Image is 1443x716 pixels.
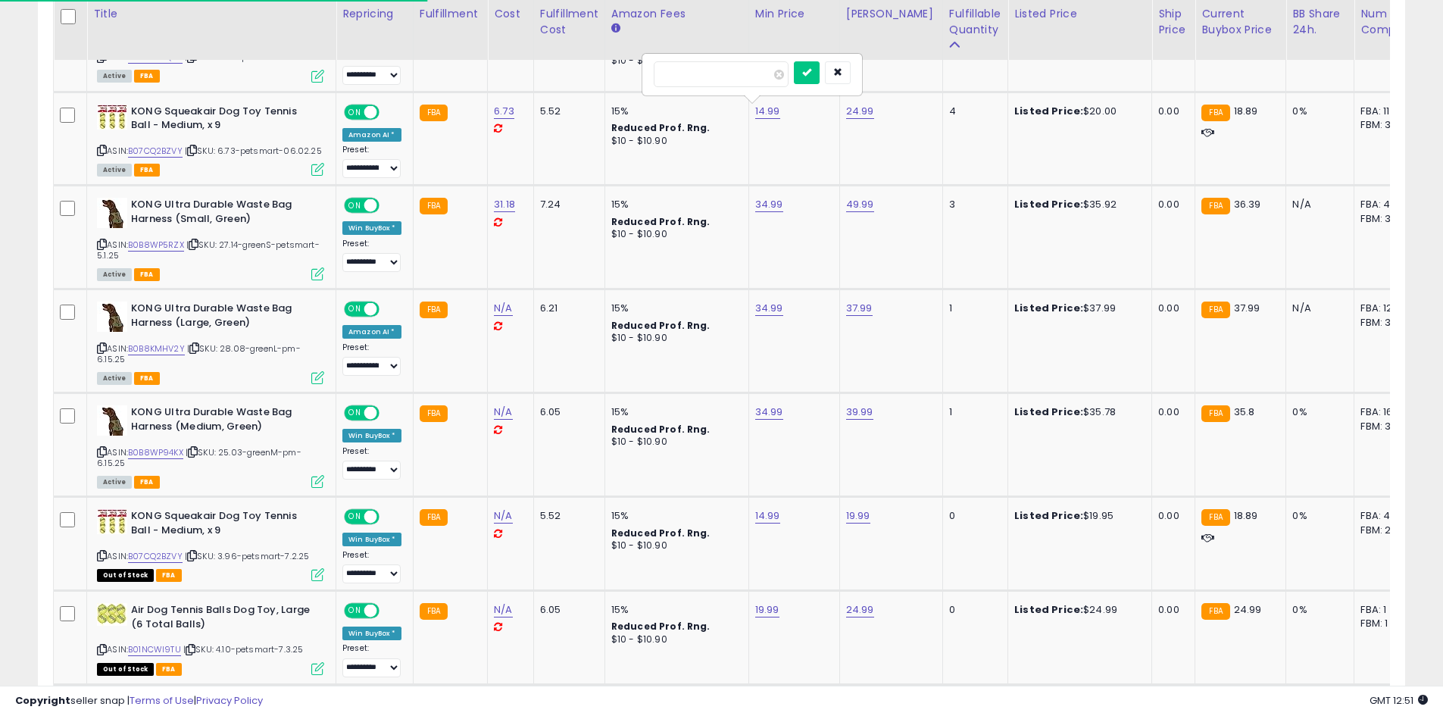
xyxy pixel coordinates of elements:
b: Listed Price: [1014,301,1083,315]
span: FBA [134,164,160,177]
a: B0B8WP5RZX [128,239,184,252]
small: FBA [420,509,448,526]
div: Title [93,6,330,22]
div: Listed Price [1014,6,1145,22]
a: 14.99 [755,104,780,119]
div: Amazon AI * [342,325,401,339]
a: B07CQ2BZVY [128,145,183,158]
div: Win BuyBox * [342,627,401,640]
div: FBM: 2 [1360,524,1410,537]
a: B01NCWI9TU [128,643,181,656]
a: 19.99 [846,508,870,524]
b: Reduced Prof. Rng. [611,215,711,228]
div: $35.78 [1014,405,1140,419]
span: ON [345,199,364,212]
div: 5.52 [540,509,593,523]
b: Reduced Prof. Rng. [611,423,711,436]
div: $24.99 [1014,603,1140,617]
a: B0B8KMHV2Y [128,342,185,355]
div: $10 - $10.90 [611,135,737,148]
div: 15% [611,509,737,523]
b: Listed Price: [1014,197,1083,211]
div: $20.00 [1014,105,1140,118]
span: ON [345,511,364,524]
span: | SKU: 27.14-greenS-petsmart-5.1.25 [97,239,320,261]
small: FBA [1201,105,1229,121]
b: Reduced Prof. Rng. [611,319,711,332]
div: FBA: 16 [1360,405,1410,419]
div: Win BuyBox * [342,533,401,546]
a: 14.99 [755,508,780,524]
small: FBA [1201,405,1229,422]
span: | SKU: 4.10-petsmart-7.3.25 [183,643,304,655]
div: 6.05 [540,405,593,419]
div: FBA: 11 [1360,105,1410,118]
div: 15% [611,603,737,617]
a: B0B8WP94KX [128,446,183,459]
div: $19.95 [1014,509,1140,523]
small: FBA [1201,302,1229,318]
div: $37.99 [1014,302,1140,315]
span: | SKU: 25.03-greenM-pm-6.15.25 [97,446,301,469]
a: N/A [494,301,512,316]
a: 34.99 [755,405,783,420]
div: ASIN: [97,198,324,279]
a: Terms of Use [130,693,194,708]
div: ASIN: [97,105,324,175]
div: Preset: [342,51,401,85]
div: Preset: [342,239,401,273]
span: All listings that are currently out of stock and unavailable for purchase on Amazon [97,569,154,582]
small: FBA [420,405,448,422]
div: 0.00 [1158,105,1183,118]
small: FBA [420,198,448,214]
div: FBA: 1 [1360,603,1410,617]
span: 24.99 [1234,602,1262,617]
div: 0 [949,509,996,523]
small: FBA [1201,509,1229,526]
div: Num of Comp. [1360,6,1416,38]
small: FBA [420,105,448,121]
div: 0.00 [1158,302,1183,315]
div: Fulfillment Cost [540,6,598,38]
a: 24.99 [846,104,874,119]
span: ON [345,105,364,118]
b: Air Dog Tennis Balls Dog Toy, Large (6 Total Balls) [131,603,315,635]
div: $10 - $10.90 [611,55,737,67]
span: All listings currently available for purchase on Amazon [97,268,132,281]
b: Reduced Prof. Rng. [611,121,711,134]
div: FBM: 3 [1360,316,1410,330]
span: OFF [377,511,401,524]
a: 31.18 [494,197,515,212]
a: 6.73 [494,104,514,119]
span: FBA [134,476,160,489]
span: OFF [377,605,401,618]
div: Current Buybox Price [1201,6,1279,38]
b: Reduced Prof. Rng. [611,620,711,633]
div: 15% [611,302,737,315]
a: N/A [494,602,512,618]
div: ASIN: [97,603,324,674]
b: Listed Price: [1014,602,1083,617]
div: 0.00 [1158,603,1183,617]
div: 1 [949,405,996,419]
a: B07CQ2BZVY [128,550,183,563]
span: All listings currently available for purchase on Amazon [97,164,132,177]
div: $10 - $10.90 [611,332,737,345]
div: Fulfillment [420,6,481,22]
div: $10 - $10.90 [611,228,737,241]
div: $10 - $10.90 [611,633,737,646]
div: FBM: 3 [1360,420,1410,433]
div: 0% [1292,105,1342,118]
div: FBM: 3 [1360,118,1410,132]
span: All listings currently available for purchase on Amazon [97,70,132,83]
div: FBA: 12 [1360,302,1410,315]
img: 41cl+VfPG-L._SL40_.jpg [97,405,127,436]
div: 15% [611,105,737,118]
a: N/A [494,508,512,524]
div: 0 [949,603,996,617]
span: FBA [134,70,160,83]
b: KONG Squeakair Dog Toy Tennis Ball - Medium, x 9 [131,105,315,136]
div: Preset: [342,643,401,677]
span: | SKU: 6.73-petsmart-06.02.25 [185,145,322,157]
span: OFF [377,199,401,212]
